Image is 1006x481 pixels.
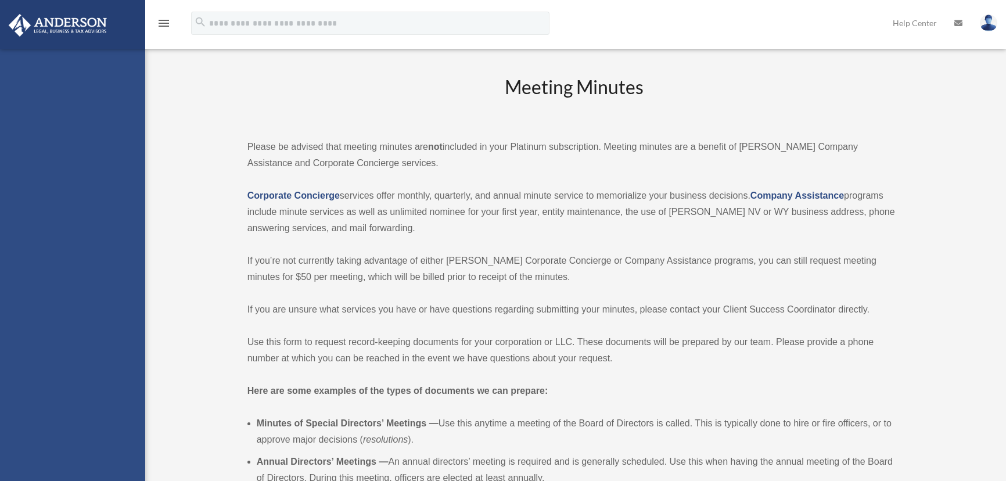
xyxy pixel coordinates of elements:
strong: Here are some examples of the types of documents we can prepare: [247,386,548,396]
p: If you’re not currently taking advantage of either [PERSON_NAME] Corporate Concierge or Company A... [247,253,901,285]
b: Minutes of Special Directors’ Meetings — [257,418,439,428]
em: resolutions [363,435,408,444]
li: Use this anytime a meeting of the Board of Directors is called. This is typically done to hire or... [257,415,901,448]
p: services offer monthly, quarterly, and annual minute service to memorialize your business decisio... [247,188,901,236]
strong: not [428,142,443,152]
a: menu [157,20,171,30]
i: search [194,16,207,28]
a: Company Assistance [750,191,844,200]
a: Corporate Concierge [247,191,340,200]
p: Please be advised that meeting minutes are included in your Platinum subscription. Meeting minute... [247,139,901,171]
p: If you are unsure what services you have or have questions regarding submitting your minutes, ple... [247,301,901,318]
h2: Meeting Minutes [247,74,901,123]
i: menu [157,16,171,30]
img: Anderson Advisors Platinum Portal [5,14,110,37]
img: User Pic [980,15,997,31]
b: Annual Directors’ Meetings — [257,457,389,466]
p: Use this form to request record-keeping documents for your corporation or LLC. These documents wi... [247,334,901,367]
